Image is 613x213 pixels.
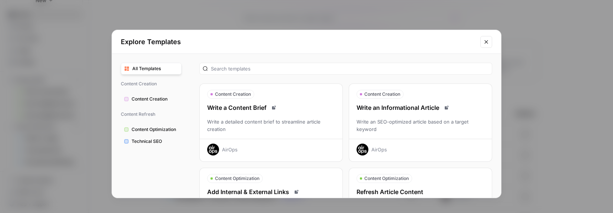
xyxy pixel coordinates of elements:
[292,187,301,196] a: Read docs
[215,91,251,98] span: Content Creation
[364,91,400,98] span: Content Creation
[349,118,492,133] div: Write an SEO-optimized article based on a target keyword
[132,138,178,145] span: Technical SEO
[199,83,343,162] button: Content CreationWrite a Content BriefRead docsWrite a detailed content brief to streamline articl...
[349,187,492,196] div: Refresh Article Content
[442,103,451,112] a: Read docs
[215,175,259,182] span: Content Optimization
[269,103,278,112] a: Read docs
[222,146,238,153] div: AirOps
[121,37,476,47] h2: Explore Templates
[132,65,178,72] span: All Templates
[121,78,182,90] span: Content Creation
[349,103,492,112] div: Write an Informational Article
[211,65,489,72] input: Search templates
[132,126,178,133] span: Content Optimization
[121,108,182,121] span: Content Refresh
[121,124,182,135] button: Content Optimization
[200,103,342,112] div: Write a Content Brief
[121,93,182,105] button: Content Creation
[480,36,492,48] button: Close modal
[364,175,409,182] span: Content Optimization
[121,135,182,147] button: Technical SEO
[132,96,178,102] span: Content Creation
[200,118,342,133] div: Write a detailed content brief to streamline article creation
[349,83,492,162] button: Content CreationWrite an Informational ArticleRead docsWrite an SEO-optimized article based on a ...
[200,187,342,196] div: Add Internal & External Links
[371,146,387,153] div: AirOps
[121,63,182,75] button: All Templates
